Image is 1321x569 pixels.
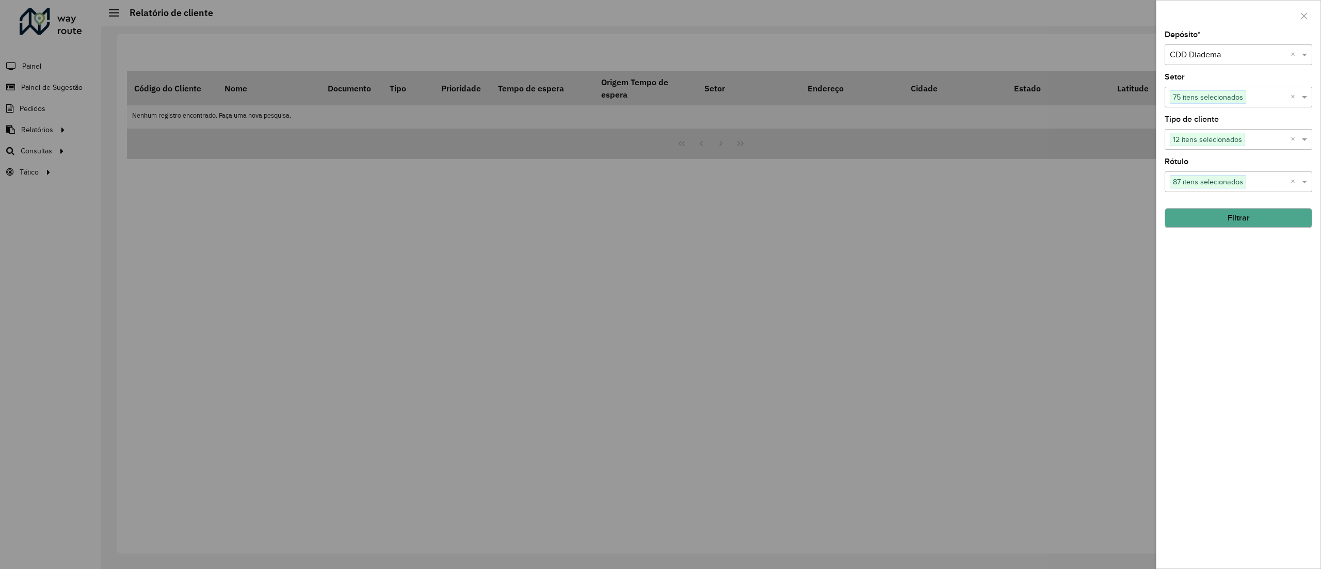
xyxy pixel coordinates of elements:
span: Clear all [1291,91,1299,103]
span: 87 itens selecionados [1170,176,1246,188]
span: 12 itens selecionados [1170,133,1245,146]
span: 75 itens selecionados [1170,91,1246,103]
span: Clear all [1291,49,1299,61]
span: Clear all [1291,176,1299,188]
label: Rótulo [1165,155,1188,168]
label: Tipo de cliente [1165,113,1219,125]
label: Depósito [1165,28,1201,41]
span: Clear all [1291,133,1299,146]
button: Filtrar [1165,208,1312,228]
label: Setor [1165,71,1185,83]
